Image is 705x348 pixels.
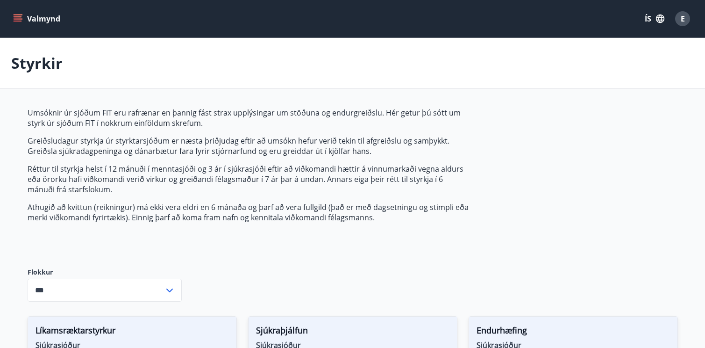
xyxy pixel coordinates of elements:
[640,10,669,27] button: ÍS
[256,324,449,340] span: Sjúkraþjálfun
[11,10,64,27] button: menu
[28,108,469,128] p: Umsóknir úr sjóðum FIT eru rafrænar en þannig fást strax upplýsingar um stöðuna og endurgreiðslu....
[11,53,63,73] p: Styrkir
[36,324,229,340] span: Líkamsræktarstyrkur
[671,7,694,30] button: E
[477,324,670,340] span: Endurhæfing
[28,164,469,195] p: Réttur til styrkja helst í 12 mánuði í menntasjóði og 3 ár í sjúkrasjóði eftir að viðkomandi hætt...
[28,136,469,156] p: Greiðsludagur styrkja úr styrktarsjóðum er næsta þriðjudag eftir að umsókn hefur verið tekin til ...
[681,14,685,24] span: E
[28,268,182,277] label: Flokkur
[28,202,469,223] p: Athugið að kvittun (reikningur) má ekki vera eldri en 6 mánaða og þarf að vera fullgild (það er m...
